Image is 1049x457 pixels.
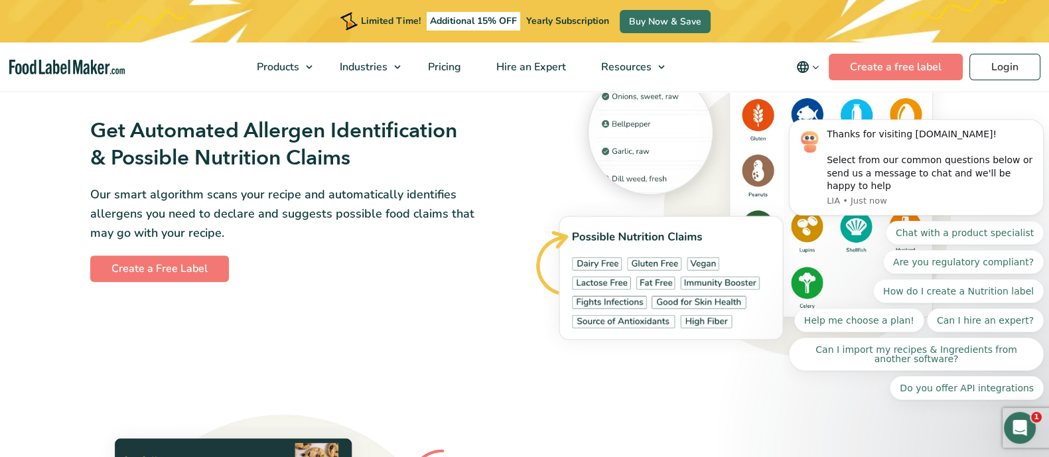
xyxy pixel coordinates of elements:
[1004,412,1036,444] iframe: Intercom live chat
[361,15,421,27] span: Limited Time!
[584,42,671,92] a: Resources
[479,42,581,92] a: Hire an Expert
[253,60,301,74] span: Products
[90,117,474,172] h3: Get Automated Allergen Identification & Possible Nutrition Claims
[322,42,407,92] a: Industries
[90,185,474,242] p: Our smart algorithm scans your recipe and automatically identifies allergens you need to declare ...
[597,60,653,74] span: Resources
[1031,412,1042,423] span: 1
[427,12,520,31] span: Additional 15% OFF
[411,42,476,92] a: Pricing
[526,15,609,27] span: Yearly Subscription
[90,255,229,282] a: Create a Free Label
[424,60,462,74] span: Pricing
[336,60,389,74] span: Industries
[240,42,319,92] a: Products
[620,10,711,33] a: Buy Now & Save
[492,60,567,74] span: Hire an Expert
